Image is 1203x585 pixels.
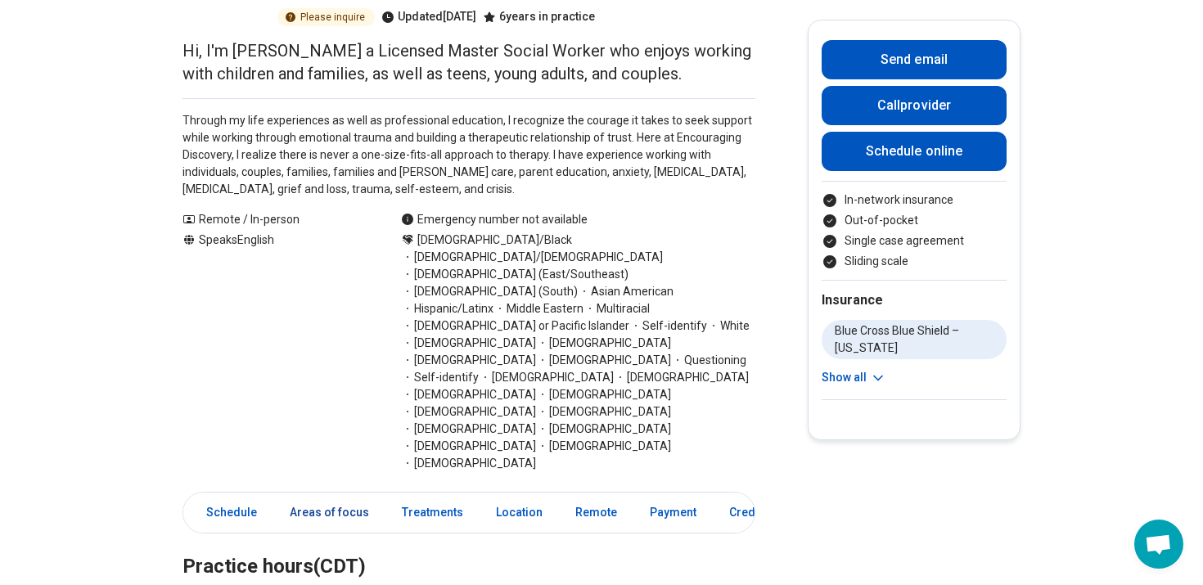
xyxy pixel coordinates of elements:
a: Location [486,496,552,529]
p: Hi, I'm [PERSON_NAME] a Licensed Master Social Worker who enjoys working with children and famili... [182,39,755,85]
li: In-network insurance [822,191,1007,209]
h2: Insurance [822,290,1007,310]
div: 6 years in practice [483,8,595,26]
span: [DEMOGRAPHIC_DATA] [536,335,671,352]
span: [DEMOGRAPHIC_DATA] [614,369,749,386]
span: [DEMOGRAPHIC_DATA]/Black [417,232,572,249]
a: Areas of focus [280,496,379,529]
span: [DEMOGRAPHIC_DATA] [401,403,536,421]
span: [DEMOGRAPHIC_DATA] [401,438,536,455]
button: Send email [822,40,1007,79]
span: [DEMOGRAPHIC_DATA] [536,421,671,438]
button: Show all [822,369,886,386]
a: Schedule online [822,132,1007,171]
span: [DEMOGRAPHIC_DATA] [536,352,671,369]
div: Speaks English [182,232,368,472]
span: Asian American [578,283,674,300]
span: Middle Eastern [493,300,583,317]
span: [DEMOGRAPHIC_DATA] [401,352,536,369]
span: White [707,317,750,335]
div: Updated [DATE] [381,8,476,26]
li: Sliding scale [822,253,1007,270]
span: Questioning [671,352,746,369]
div: Emergency number not available [401,211,588,228]
li: Blue Cross Blue Shield – [US_STATE] [822,320,1007,359]
a: Schedule [187,496,267,529]
h2: Practice hours (CDT) [182,514,755,581]
span: [DEMOGRAPHIC_DATA] (South) [401,283,578,300]
span: [DEMOGRAPHIC_DATA] [401,421,536,438]
div: Please inquire [277,8,375,26]
span: [DEMOGRAPHIC_DATA] (East/Southeast) [401,266,629,283]
span: [DEMOGRAPHIC_DATA] [536,386,671,403]
div: Open chat [1134,520,1183,569]
span: [DEMOGRAPHIC_DATA] [401,386,536,403]
span: Self-identify [401,369,479,386]
a: Treatments [392,496,473,529]
span: Self-identify [629,317,707,335]
button: Callprovider [822,86,1007,125]
span: Multiracial [583,300,650,317]
div: Remote / In-person [182,211,368,228]
a: Credentials [719,496,801,529]
span: [DEMOGRAPHIC_DATA] [479,369,614,386]
span: Hispanic/Latinx [401,300,493,317]
span: [DEMOGRAPHIC_DATA]/[DEMOGRAPHIC_DATA] [401,249,663,266]
span: [DEMOGRAPHIC_DATA] [536,403,671,421]
span: [DEMOGRAPHIC_DATA] [401,455,536,472]
span: [DEMOGRAPHIC_DATA] [401,335,536,352]
p: Through my life experiences as well as professional education, I recognize the courage it takes t... [182,112,755,198]
ul: Payment options [822,191,1007,270]
a: Remote [565,496,627,529]
a: Payment [640,496,706,529]
li: Single case agreement [822,232,1007,250]
span: [DEMOGRAPHIC_DATA] or Pacific Islander [401,317,629,335]
span: [DEMOGRAPHIC_DATA] [536,438,671,455]
li: Out-of-pocket [822,212,1007,229]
